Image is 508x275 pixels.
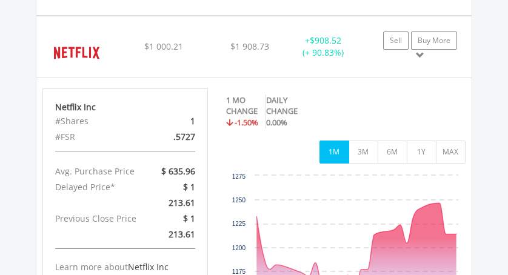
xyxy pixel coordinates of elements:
span: $ 1 213.61 [169,213,195,240]
div: .5727 [152,129,204,145]
text: 1250 [232,197,246,204]
button: 1M [319,141,349,164]
button: 1Y [407,141,436,164]
text: 1200 [232,245,246,251]
span: $1 908.73 [230,41,269,52]
div: #Shares [46,113,152,129]
span: $908.52 [310,35,341,46]
a: Sell [383,31,409,50]
div: 1 MO CHANGE [226,94,259,117]
div: Netflix Inc [55,101,195,113]
span: 0.00% [266,117,287,128]
span: $1 000.21 [144,41,183,52]
text: 1175 [232,268,246,275]
div: Avg. Purchase Price [46,164,152,179]
button: 6M [378,141,407,164]
span: Netflix Inc [128,261,169,273]
span: $ 1 213.61 [169,181,195,208]
a: Buy More [411,31,457,50]
button: 3M [349,141,378,164]
text: 1225 [232,220,246,227]
div: + (+ 90.83%) [285,35,361,59]
div: Learn more about [55,261,195,273]
span: $ 635.96 [161,165,195,177]
img: EQU.US.NFLX.png [42,31,111,75]
div: #FSR [46,129,152,145]
div: Previous Close Price [46,211,152,227]
div: Delayed Price* [46,179,152,195]
div: 1 [152,113,204,129]
span: -1.50% [235,117,258,128]
div: DAILY CHANGE [266,94,316,117]
text: 1275 [232,173,246,180]
button: MAX [436,141,466,164]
